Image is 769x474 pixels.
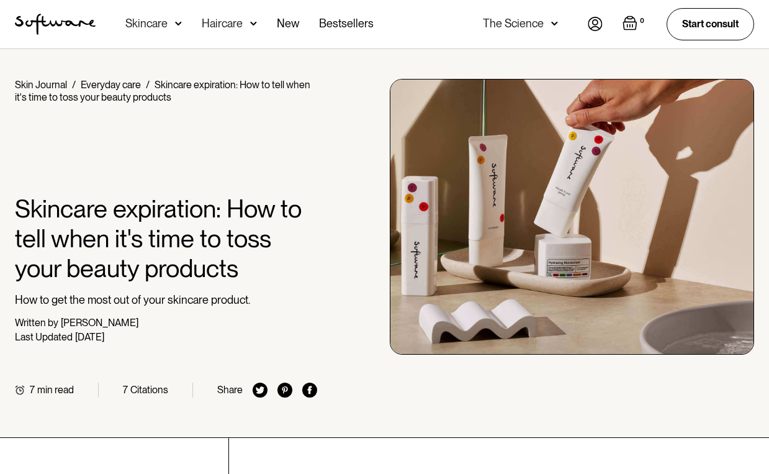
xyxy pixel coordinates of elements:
[551,17,558,30] img: arrow down
[217,384,243,396] div: Share
[146,79,150,91] div: /
[483,17,544,30] div: The Science
[175,17,182,30] img: arrow down
[15,79,310,103] div: Skincare expiration: How to tell when it's time to toss your beauty products
[15,14,96,35] img: Software Logo
[130,384,168,396] div: Citations
[202,17,243,30] div: Haircare
[15,331,73,343] div: Last Updated
[72,79,76,91] div: /
[15,194,317,283] h1: Skincare expiration: How to tell when it's time to toss your beauty products
[302,383,317,398] img: facebook icon
[15,79,67,91] a: Skin Journal
[15,317,58,329] div: Written by
[253,383,268,398] img: twitter icon
[623,16,647,33] a: Open empty cart
[30,384,35,396] div: 7
[123,384,128,396] div: 7
[15,14,96,35] a: home
[61,317,138,329] div: [PERSON_NAME]
[75,331,104,343] div: [DATE]
[81,79,141,91] a: Everyday care
[15,293,317,307] p: How to get the most out of your skincare product.
[125,17,168,30] div: Skincare
[37,384,74,396] div: min read
[637,16,647,27] div: 0
[277,383,292,398] img: pinterest icon
[667,8,754,40] a: Start consult
[250,17,257,30] img: arrow down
